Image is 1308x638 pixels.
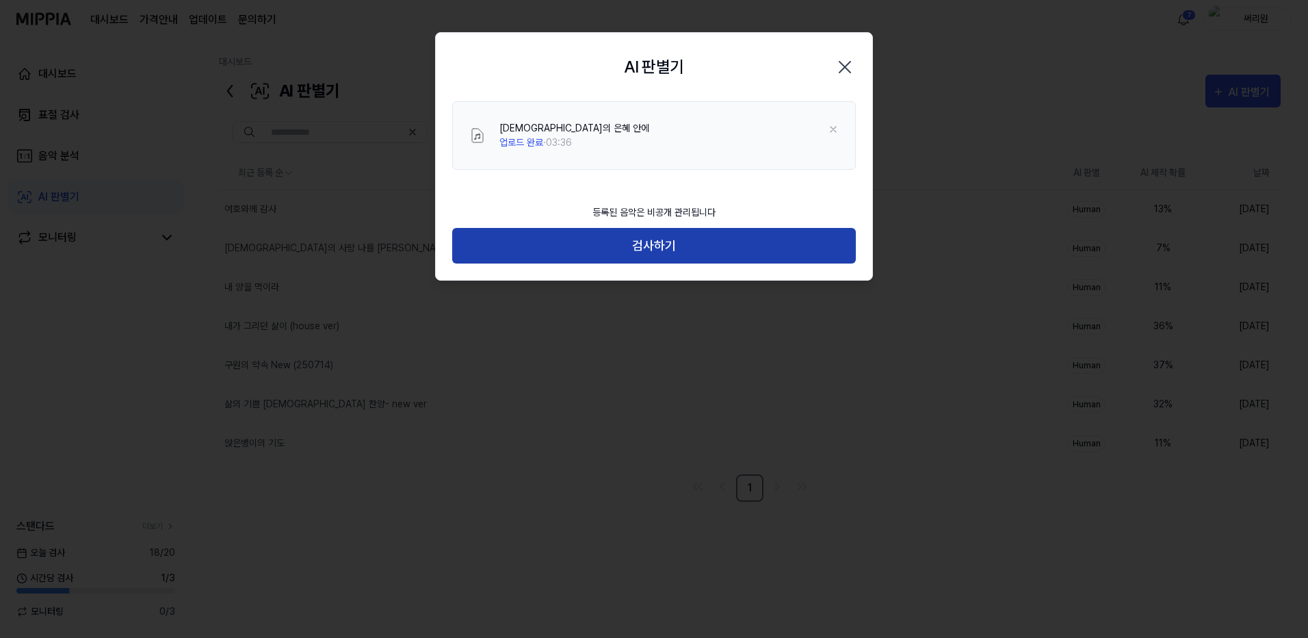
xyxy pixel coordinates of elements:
[499,121,649,136] div: [DEMOGRAPHIC_DATA]의 은혜 안에
[499,137,543,148] span: 업로드 완료
[469,127,486,144] img: File Select
[584,197,724,228] div: 등록된 음악은 비공개 관리됩니다
[452,228,856,264] button: 검사하기
[499,136,649,150] div: · 03:36
[624,55,683,79] h2: AI 판별기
